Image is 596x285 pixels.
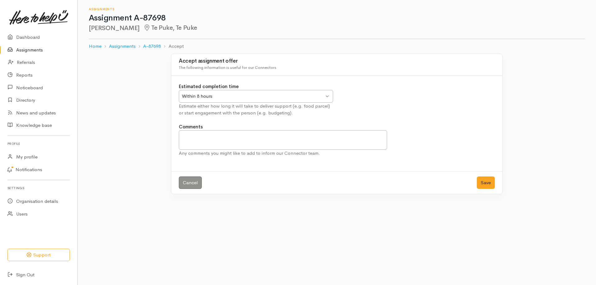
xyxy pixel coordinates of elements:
[7,140,70,148] h6: Profile
[89,39,585,54] nav: breadcrumb
[179,123,203,131] label: Comments
[89,43,102,50] a: Home
[7,249,70,261] button: Support
[182,93,324,100] div: Within 8 hours
[109,43,136,50] a: Assignments
[179,58,495,64] h3: Accept assignment offer
[89,24,585,32] h2: [PERSON_NAME]
[179,83,239,90] label: Estimated completion time
[143,24,197,32] span: Te Puke, Te Puke
[7,184,70,192] h6: Settings
[143,43,161,50] a: A-87698
[179,176,202,189] a: Cancel
[179,150,387,157] div: Any comments you might like to add to inform our Connector team.
[89,14,585,23] h1: Assignment A-87698
[161,43,183,50] li: Accept
[179,65,276,70] span: The following information is useful for our Connectors
[179,103,333,117] div: Estimate either how long it will take to deliver support (e.g. food parcel) or start engagement w...
[477,176,495,189] button: Save
[89,7,585,11] h6: Assignments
